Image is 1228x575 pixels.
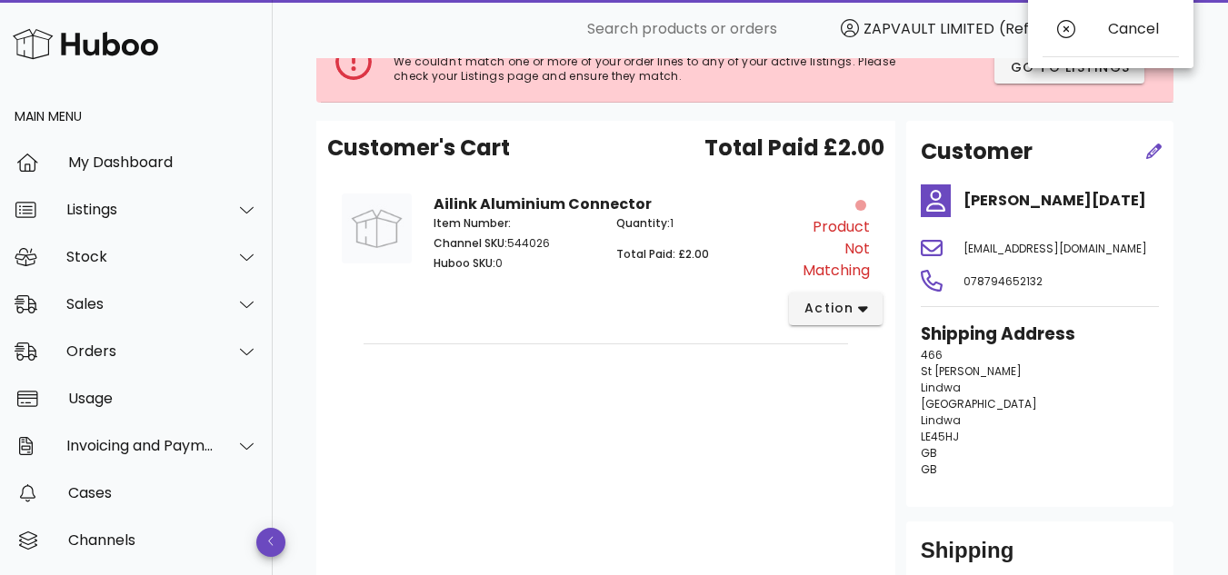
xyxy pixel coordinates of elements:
span: 078794652132 [963,273,1043,289]
div: Channels [68,531,258,549]
span: Lindwa [921,412,961,428]
span: Total Paid £2.00 [704,132,884,164]
span: 466 [921,347,943,362]
span: [GEOGRAPHIC_DATA] [921,396,1037,411]
span: Go to Listings [1009,58,1130,77]
span: GB [921,445,937,461]
span: St [PERSON_NAME] [921,363,1022,379]
div: Stock [66,248,215,265]
span: action [804,299,854,318]
div: Listings [66,201,215,218]
p: 0 [434,255,595,272]
div: My Dashboard [68,154,258,171]
span: Lindwa [921,380,961,395]
div: Cases [68,484,258,501]
h4: [PERSON_NAME][DATE] [963,190,1159,212]
span: Huboo SKU: [434,255,495,271]
h3: Shipping Address [921,322,1159,347]
span: Customer's Cart [327,132,510,164]
span: [EMAIL_ADDRESS][DOMAIN_NAME] [963,241,1147,256]
button: Go to Listings [994,51,1144,84]
p: We couldn't match one or more of your order lines to any of your active listings. Please check yo... [394,55,905,84]
div: Orders [66,342,215,360]
strong: Ailink Aluminium Connector [434,193,652,214]
img: Huboo Logo [13,25,158,64]
h2: Customer [921,135,1033,168]
button: action [789,292,883,325]
span: Total Paid: £2.00 [616,246,709,262]
p: 1 [616,215,778,232]
img: Product Image [342,193,412,263]
p: 544026 [434,235,595,252]
span: LE45HJ [921,429,959,444]
span: ZAPVAULT LIMITED [864,18,994,39]
div: Sales [66,295,215,312]
div: Usage [68,390,258,407]
div: Invoicing and Payments [66,437,215,454]
span: Quantity: [616,215,670,231]
div: Product Not Matching [789,216,870,282]
div: Cancel [1108,20,1164,37]
span: (Ref: 14431) [999,18,1080,39]
span: Channel SKU: [434,235,507,251]
span: GB [921,461,937,477]
span: Item Number: [434,215,511,231]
